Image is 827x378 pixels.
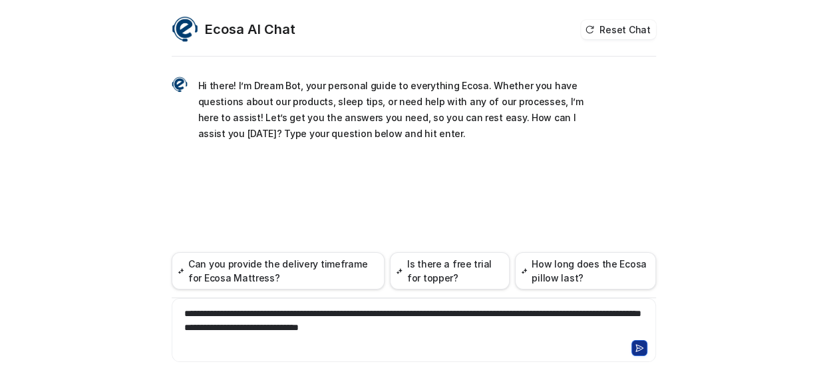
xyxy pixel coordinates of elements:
[172,77,188,93] img: Widget
[581,20,655,39] button: Reset Chat
[205,20,295,39] h2: Ecosa AI Chat
[172,252,385,289] button: Can you provide the delivery timeframe for Ecosa Mattress?
[515,252,656,289] button: How long does the Ecosa pillow last?
[390,252,509,289] button: Is there a free trial for topper?
[198,78,587,142] p: Hi there! I’m Dream Bot, your personal guide to everything Ecosa. Whether you have questions abou...
[172,16,198,43] img: Widget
